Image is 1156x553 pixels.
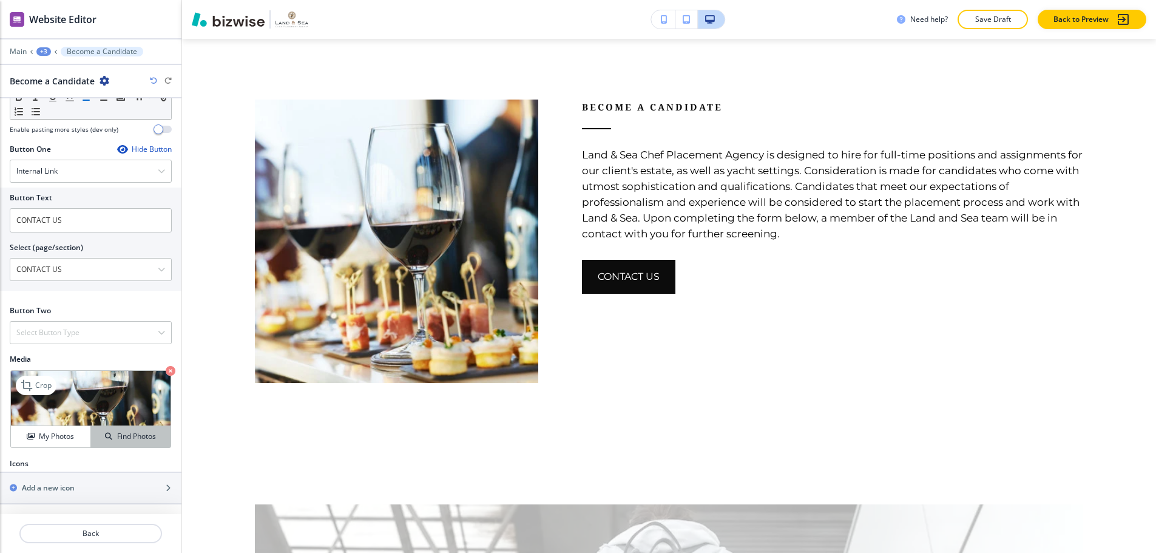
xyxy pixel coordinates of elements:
[1038,10,1146,29] button: Back to Preview
[1053,14,1109,25] p: Back to Preview
[10,192,52,203] h2: Button Text
[16,327,79,338] h4: Select Button Type
[10,370,172,449] div: CropMy PhotosFind Photos
[10,12,24,27] img: editor icon
[29,12,96,27] h2: Website Editor
[91,426,171,447] button: Find Photos
[10,458,29,469] h2: Icons
[35,380,52,391] p: Crop
[36,47,51,56] button: +3
[958,10,1028,29] button: Save Draft
[16,166,58,177] h4: Internal Link
[22,483,75,494] h2: Add a new icon
[10,259,158,280] input: Manual Input
[39,431,74,442] h4: My Photos
[192,12,265,27] img: Bizwise Logo
[117,144,172,154] button: Hide Button
[10,75,95,87] h2: Become a Candidate
[67,47,137,56] p: Become a Candidate
[598,270,660,284] span: CONTACT US
[10,305,51,316] h2: Button Two
[275,12,308,27] img: Your Logo
[973,14,1012,25] p: Save Draft
[10,125,118,134] h4: Enable pasting more styles (dev only)
[10,47,27,56] button: Main
[910,14,948,25] h3: Need help?
[582,100,1083,114] p: Become a Candidate
[582,147,1083,242] p: Land & Sea Chef Placement Agency is designed to hire for full-time positions and assignments for ...
[21,528,161,539] p: Back
[11,426,91,447] button: My Photos
[19,524,162,543] button: Back
[10,354,172,365] h2: Media
[16,376,56,395] div: Crop
[255,100,538,383] img: 389f09aa917485dc3f246a30bef5f4a7.webp
[117,431,156,442] h4: Find Photos
[10,144,51,155] h2: Button One
[61,47,143,56] button: Become a Candidate
[582,260,675,294] button: CONTACT US
[10,242,83,253] h2: Select (page/section)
